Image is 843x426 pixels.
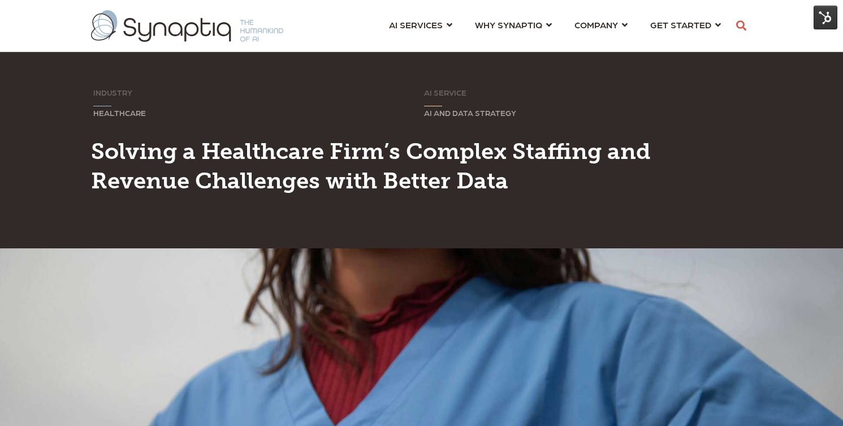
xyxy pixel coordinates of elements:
[475,14,552,35] a: WHY SYNAPTIQ
[93,108,146,117] span: HEALTHCARE
[389,14,452,35] a: AI SERVICES
[424,108,516,117] span: AI AND DATA STRATEGY
[93,106,111,107] svg: Sorry, your browser does not support inline SVG.
[91,137,651,194] span: Solving a Healthcare Firm’s Complex Staffing and Revenue Challenges with Better Data
[378,6,732,46] nav: menu
[814,6,837,29] img: HubSpot Tools Menu Toggle
[574,17,618,32] span: COMPANY
[639,295,843,426] iframe: Chat Widget
[475,17,542,32] span: WHY SYNAPTIQ
[424,106,442,107] svg: Sorry, your browser does not support inline SVG.
[424,88,466,97] span: AI SERVICE
[91,10,283,42] img: synaptiq logo-2
[574,14,628,35] a: COMPANY
[389,17,443,32] span: AI SERVICES
[93,88,132,97] span: INDUSTRY
[650,17,711,32] span: GET STARTED
[650,14,721,35] a: GET STARTED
